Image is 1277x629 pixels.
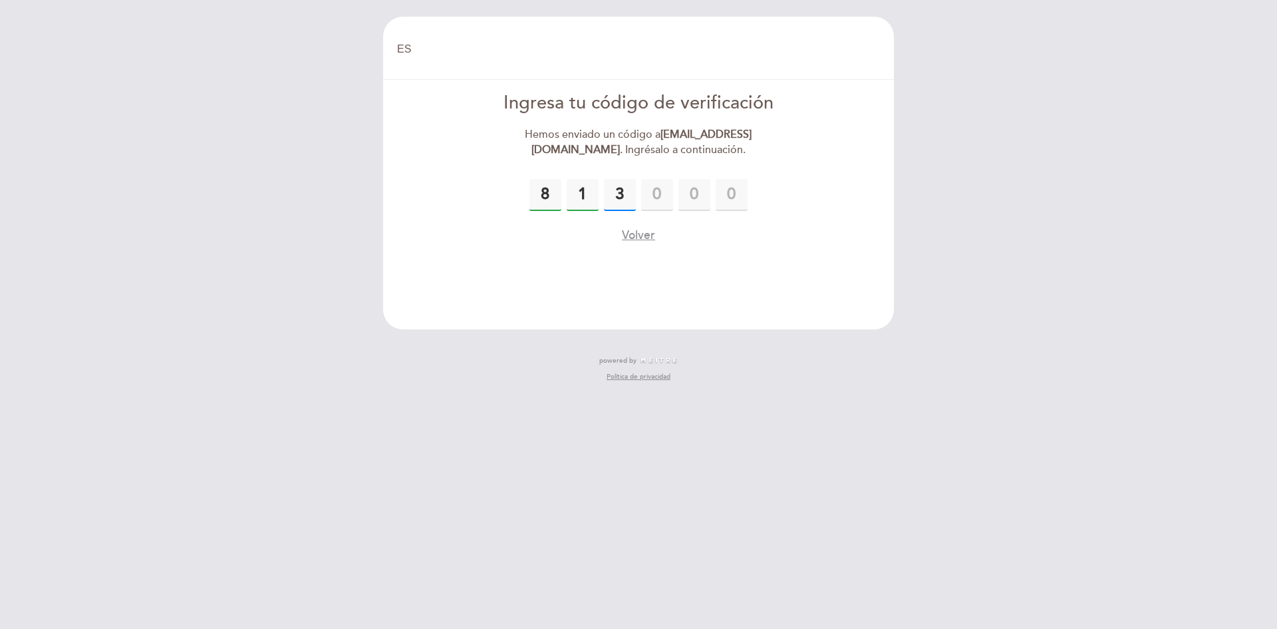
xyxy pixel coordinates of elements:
[607,372,670,381] a: Política de privacidad
[678,179,710,211] input: 0
[604,179,636,211] input: 0
[716,179,748,211] input: 0
[486,127,791,158] div: Hemos enviado un código a . Ingrésalo a continuación.
[622,227,655,244] button: Volver
[531,128,752,156] strong: [EMAIL_ADDRESS][DOMAIN_NAME]
[641,179,673,211] input: 0
[599,356,637,365] span: powered by
[567,179,599,211] input: 0
[599,356,678,365] a: powered by
[486,91,791,116] div: Ingresa tu código de verificación
[529,179,561,211] input: 0
[640,357,678,364] img: MEITRE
